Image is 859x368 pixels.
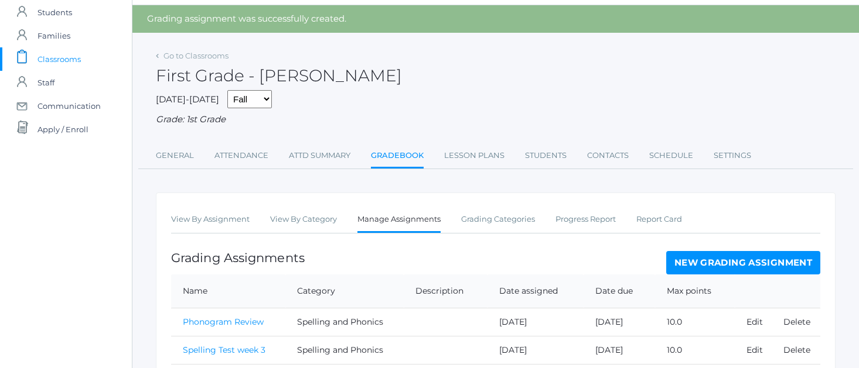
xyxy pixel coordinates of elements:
a: Students [525,144,567,167]
a: View By Category [270,208,337,231]
a: New Grading Assignment [666,251,820,274]
span: Families [38,24,70,47]
td: [DATE] [488,336,584,364]
h2: First Grade - [PERSON_NAME] [156,67,402,85]
th: Date due [584,274,655,308]
th: Date assigned [488,274,584,308]
a: Settings [714,144,751,167]
td: [DATE] [584,308,655,336]
a: Delete [783,317,810,327]
span: [DATE]-[DATE] [156,94,219,105]
div: Grade: 1st Grade [156,113,836,126]
h1: Grading Assignments [171,251,305,264]
span: Students [38,1,72,24]
a: Attd Summary [289,144,350,167]
span: Apply / Enroll [38,118,88,141]
th: Category [285,274,404,308]
span: Staff [38,71,54,94]
td: 10.0 [655,336,735,364]
a: Report Card [636,208,682,231]
a: Go to Classrooms [163,51,229,60]
th: Max points [655,274,735,308]
a: Attendance [214,144,268,167]
td: 10.0 [655,308,735,336]
td: Spelling and Phonics [285,336,404,364]
a: Manage Assignments [357,208,441,233]
a: General [156,144,194,167]
a: Contacts [587,144,629,167]
td: Spelling and Phonics [285,308,404,336]
a: Phonogram Review [183,317,264,327]
a: Edit [746,317,763,327]
a: Spelling Test week 3 [183,345,265,355]
td: [DATE] [584,336,655,364]
a: Progress Report [555,208,616,231]
div: Grading assignment was successfully created. [132,5,859,33]
a: Lesson Plans [444,144,505,167]
span: Communication [38,94,101,118]
a: Gradebook [371,144,424,169]
a: Schedule [649,144,693,167]
th: Description [404,274,488,308]
a: View By Assignment [171,208,250,231]
th: Name [171,274,285,308]
span: Classrooms [38,47,81,71]
a: Grading Categories [461,208,535,231]
a: Edit [746,345,763,355]
td: [DATE] [488,308,584,336]
a: Delete [783,345,810,355]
